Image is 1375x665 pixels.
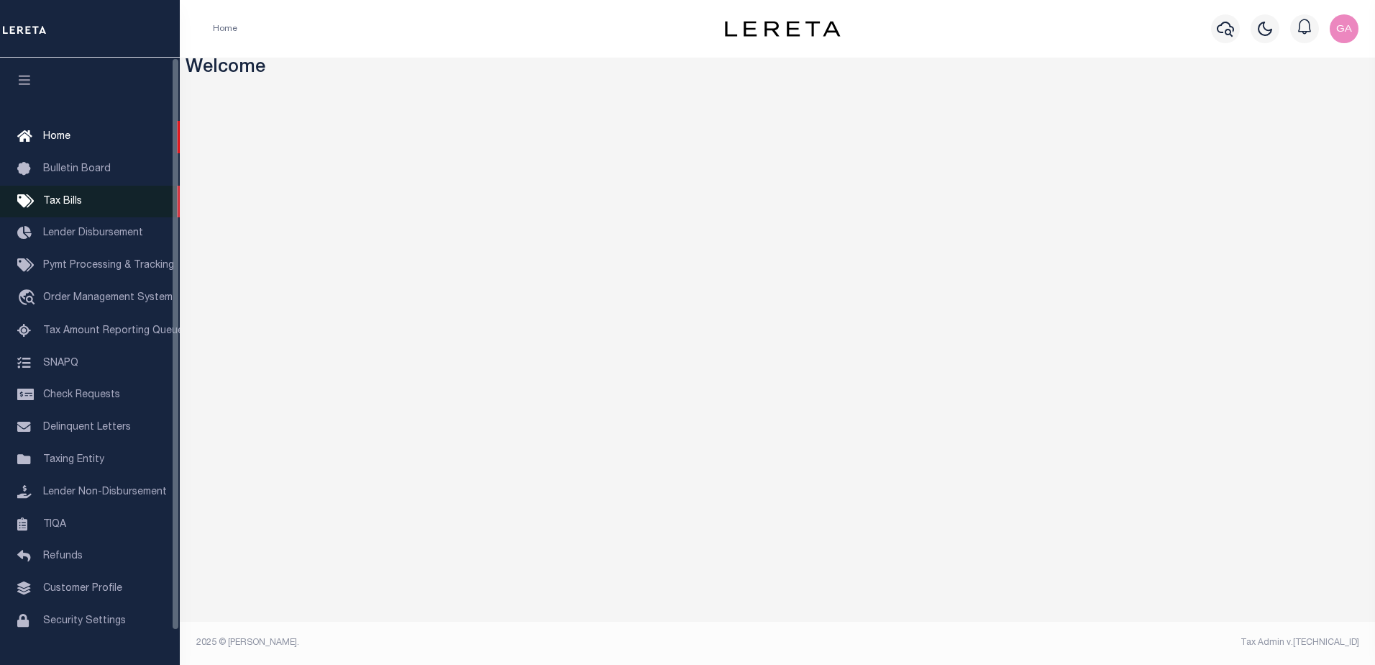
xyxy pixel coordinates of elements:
[43,164,111,174] span: Bulletin Board
[43,261,174,271] span: Pymt Processing & Tracking
[213,22,237,35] li: Home
[43,422,131,433] span: Delinquent Letters
[43,519,66,529] span: TIQA
[43,196,82,207] span: Tax Bills
[186,58,1370,80] h3: Welcome
[725,21,840,37] img: logo-dark.svg
[43,487,167,497] span: Lender Non-Disbursement
[43,616,126,626] span: Security Settings
[186,636,778,649] div: 2025 © [PERSON_NAME].
[43,132,70,142] span: Home
[17,289,40,308] i: travel_explore
[43,293,173,303] span: Order Management System
[43,326,183,336] span: Tax Amount Reporting Queue
[43,390,120,400] span: Check Requests
[1330,14,1358,43] img: svg+xml;base64,PHN2ZyB4bWxucz0iaHR0cDovL3d3dy53My5vcmcvMjAwMC9zdmciIHBvaW50ZXItZXZlbnRzPSJub25lIi...
[43,455,104,465] span: Taxing Entity
[43,551,83,561] span: Refunds
[788,636,1359,649] div: Tax Admin v.[TECHNICAL_ID]
[43,584,122,594] span: Customer Profile
[43,358,78,368] span: SNAPQ
[43,228,143,238] span: Lender Disbursement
